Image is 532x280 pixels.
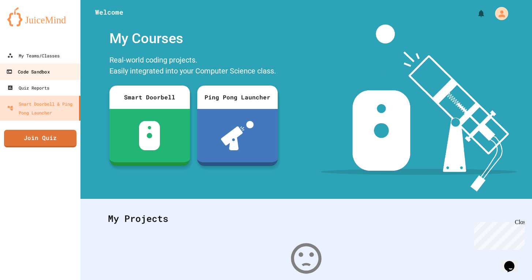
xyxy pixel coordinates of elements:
[7,51,60,60] div: My Teams/Classes
[501,251,525,273] iframe: chat widget
[106,24,281,53] div: My Courses
[463,7,487,20] div: My Notifications
[197,86,278,109] div: Ping Pong Launcher
[7,99,76,117] div: Smart Doorbell & Ping Pong Launcher
[487,5,510,22] div: My Account
[109,86,190,109] div: Smart Doorbell
[7,83,49,92] div: Quiz Reports
[3,3,50,46] div: Chat with us now!Close
[7,7,73,26] img: logo-orange.svg
[101,204,512,233] div: My Projects
[471,219,525,250] iframe: chat widget
[321,24,517,192] img: banner-image-my-projects.png
[6,67,49,76] div: Code Sandbox
[4,130,76,147] a: Join Quiz
[139,121,160,150] img: sdb-white.svg
[106,53,281,80] div: Real-world coding projects. Easily integrated into your Computer Science class.
[221,121,254,150] img: ppl-with-ball.png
